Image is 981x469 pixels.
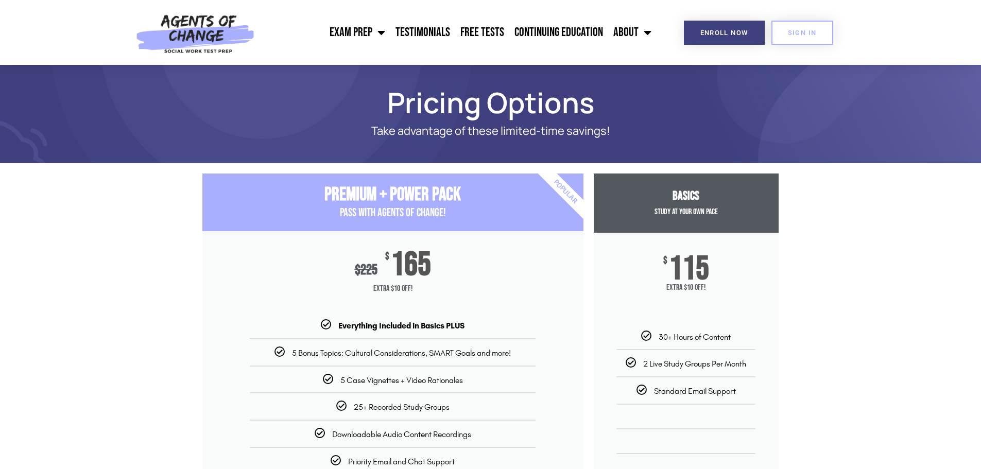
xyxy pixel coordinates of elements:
[607,283,766,292] span: Extra $10 Off!
[340,375,463,385] span: 5 Case Vignettes + Video Rationales
[324,20,390,45] a: Exam Prep
[655,207,718,217] span: Study at your Own Pace
[509,20,608,45] a: Continuing Education
[348,457,455,466] span: Priority Email and Chat Support
[663,256,667,266] span: $
[260,20,657,45] nav: Menu
[197,91,784,114] h1: Pricing Options
[659,332,731,342] span: 30+ Hours of Content
[338,321,464,331] b: Everything Included in Basics PLUS
[292,348,511,358] span: 5 Bonus Topics: Cultural Considerations, SMART Goals and more!
[202,184,583,206] h3: Premium + Power Pack
[608,20,657,45] a: About
[700,29,748,36] span: Enroll Now
[332,429,471,439] span: Downloadable Audio Content Recordings
[594,189,779,204] h3: Basics
[669,256,709,283] span: 115
[202,279,583,299] span: Extra $10 Off!
[238,125,743,137] p: Take advantage of these limited-time savings!
[771,21,833,45] a: SIGN IN
[355,262,377,279] div: 225
[354,402,450,412] span: 25+ Recorded Study Groups
[684,21,765,45] a: Enroll Now
[391,252,431,279] span: 165
[654,386,736,396] span: Standard Email Support
[340,206,446,220] span: PASS with AGENTS OF CHANGE!
[788,29,817,36] span: SIGN IN
[506,132,625,251] div: Popular
[643,359,746,369] span: 2 Live Study Groups Per Month
[390,20,455,45] a: Testimonials
[455,20,509,45] a: Free Tests
[355,262,360,279] span: $
[385,252,389,262] span: $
